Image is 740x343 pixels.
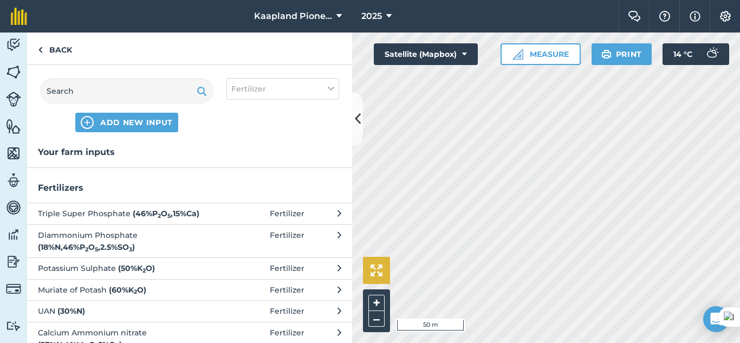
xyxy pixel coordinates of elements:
[100,117,173,128] span: ADD NEW INPUT
[254,10,332,23] span: Kaapland Pioneer
[85,246,88,253] sub: 2
[11,8,27,25] img: fieldmargin Logo
[6,145,21,161] img: svg+xml;base64,PHN2ZyB4bWxucz0iaHR0cDovL3d3dy53My5vcmcvMjAwMC9zdmciIHdpZHRoPSI1NiIgaGVpZ2h0PSI2MC...
[27,279,352,300] button: Muriate of Potash (60%K2O)Fertilizer
[6,118,21,134] img: svg+xml;base64,PHN2ZyB4bWxucz0iaHR0cDovL3d3dy53My5vcmcvMjAwMC9zdmciIHdpZHRoPSI1NiIgaGVpZ2h0PSI2MC...
[38,208,215,219] span: Triple Super Phosphate
[601,48,612,61] img: svg+xml;base64,PHN2ZyB4bWxucz0iaHR0cDovL3d3dy53My5vcmcvMjAwMC9zdmciIHdpZHRoPSIxOSIgaGVpZ2h0PSIyNC...
[703,306,729,332] div: Open Intercom Messenger
[27,300,352,321] button: UAN (30%N)Fertilizer
[118,263,155,273] strong: ( 50 % K O )
[701,43,723,65] img: svg+xml;base64,PD94bWwgdmVyc2lvbj0iMS4wIiBlbmNvZGluZz0idXRmLTgiPz4KPCEtLSBHZW5lcmF0b3I6IEFkb2JlIE...
[592,43,652,65] button: Print
[6,321,21,331] img: svg+xml;base64,PD94bWwgdmVyc2lvbj0iMS4wIiBlbmNvZGluZz0idXRmLTgiPz4KPCEtLSBHZW5lcmF0b3I6IEFkb2JlIE...
[719,11,732,22] img: A cog icon
[38,229,215,254] span: Diammonium Phosphate
[27,257,352,279] button: Potassium Sulphate (50%K2O)Fertilizer
[57,306,85,316] strong: ( 30 % N )
[27,145,352,159] h3: Your farm inputs
[38,284,215,296] span: Muriate of Potash
[6,37,21,53] img: svg+xml;base64,PD94bWwgdmVyc2lvbj0iMS4wIiBlbmNvZGluZz0idXRmLTgiPz4KPCEtLSBHZW5lcmF0b3I6IEFkb2JlIE...
[6,281,21,296] img: svg+xml;base64,PD94bWwgdmVyc2lvbj0iMS4wIiBlbmNvZGluZz0idXRmLTgiPz4KPCEtLSBHZW5lcmF0b3I6IEFkb2JlIE...
[75,113,178,132] button: ADD NEW INPUT
[6,199,21,216] img: svg+xml;base64,PD94bWwgdmVyc2lvbj0iMS4wIiBlbmNvZGluZz0idXRmLTgiPz4KPCEtLSBHZW5lcmF0b3I6IEFkb2JlIE...
[27,203,352,224] button: Triple Super Phosphate (46%P2O5,15%Ca)Fertilizer
[38,242,135,252] strong: ( 18 % N , 46 % P O , 2.5 % SO )
[6,92,21,107] img: svg+xml;base64,PD94bWwgdmVyc2lvbj0iMS4wIiBlbmNvZGluZz0idXRmLTgiPz4KPCEtLSBHZW5lcmF0b3I6IEFkb2JlIE...
[27,33,83,64] a: Back
[663,43,729,65] button: 14 °C
[27,224,352,258] button: Diammonium Phosphate (18%N,46%P2O5,2.5%SO3)Fertilizer
[38,262,215,274] span: Potassium Sulphate
[368,311,385,327] button: –
[501,43,581,65] button: Measure
[133,209,199,218] strong: ( 46 % P O , 15 % Ca )
[658,11,671,22] img: A question mark icon
[226,78,339,100] button: Fertilizer
[231,83,266,95] span: Fertilizer
[6,172,21,189] img: svg+xml;base64,PD94bWwgdmVyc2lvbj0iMS4wIiBlbmNvZGluZz0idXRmLTgiPz4KPCEtLSBHZW5lcmF0b3I6IEFkb2JlIE...
[109,285,146,295] strong: ( 60 % K O )
[371,264,382,276] img: Four arrows, one pointing top left, one top right, one bottom right and the last bottom left
[6,64,21,80] img: svg+xml;base64,PHN2ZyB4bWxucz0iaHR0cDovL3d3dy53My5vcmcvMjAwMC9zdmciIHdpZHRoPSI1NiIgaGVpZ2h0PSI2MC...
[134,288,137,295] sub: 2
[6,254,21,270] img: svg+xml;base64,PD94bWwgdmVyc2lvbj0iMS4wIiBlbmNvZGluZz0idXRmLTgiPz4KPCEtLSBHZW5lcmF0b3I6IEFkb2JlIE...
[158,212,161,219] sub: 2
[6,226,21,243] img: svg+xml;base64,PD94bWwgdmVyc2lvbj0iMS4wIiBlbmNvZGluZz0idXRmLTgiPz4KPCEtLSBHZW5lcmF0b3I6IEFkb2JlIE...
[512,49,523,60] img: Ruler icon
[167,212,171,219] sub: 5
[142,267,146,274] sub: 2
[129,246,132,253] sub: 3
[27,181,352,195] h3: Fertilizers
[38,43,43,56] img: svg+xml;base64,PHN2ZyB4bWxucz0iaHR0cDovL3d3dy53My5vcmcvMjAwMC9zdmciIHdpZHRoPSI5IiBoZWlnaHQ9IjI0Ii...
[81,116,94,129] img: svg+xml;base64,PHN2ZyB4bWxucz0iaHR0cDovL3d3dy53My5vcmcvMjAwMC9zdmciIHdpZHRoPSIxNCIgaGVpZ2h0PSIyNC...
[628,11,641,22] img: Two speech bubbles overlapping with the left bubble in the forefront
[361,10,382,23] span: 2025
[673,43,692,65] span: 14 ° C
[368,295,385,311] button: +
[95,246,98,253] sub: 5
[690,10,700,23] img: svg+xml;base64,PHN2ZyB4bWxucz0iaHR0cDovL3d3dy53My5vcmcvMjAwMC9zdmciIHdpZHRoPSIxNyIgaGVpZ2h0PSIxNy...
[38,305,215,317] span: UAN
[40,78,213,104] input: Search
[374,43,478,65] button: Satellite (Mapbox)
[197,85,207,98] img: svg+xml;base64,PHN2ZyB4bWxucz0iaHR0cDovL3d3dy53My5vcmcvMjAwMC9zdmciIHdpZHRoPSIxOSIgaGVpZ2h0PSIyNC...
